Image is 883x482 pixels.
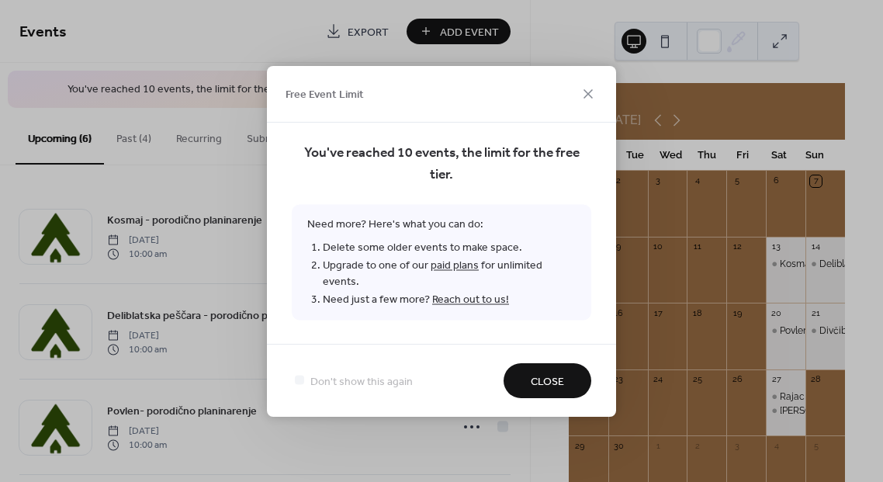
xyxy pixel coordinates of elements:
a: paid plans [431,255,479,276]
li: Delete some older events to make space. [323,238,576,256]
span: Free Event Limit [286,87,364,103]
a: Reach out to us! [432,289,509,310]
span: You've reached 10 events, the limit for the free tier. [292,142,591,186]
span: Close [531,373,564,390]
li: Upgrade to one of our for unlimited events. [323,256,576,290]
li: Need just a few more? [323,290,576,308]
button: Close [504,363,591,398]
span: Need more? Here's what you can do: [292,204,591,320]
span: Don't show this again [310,373,413,390]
